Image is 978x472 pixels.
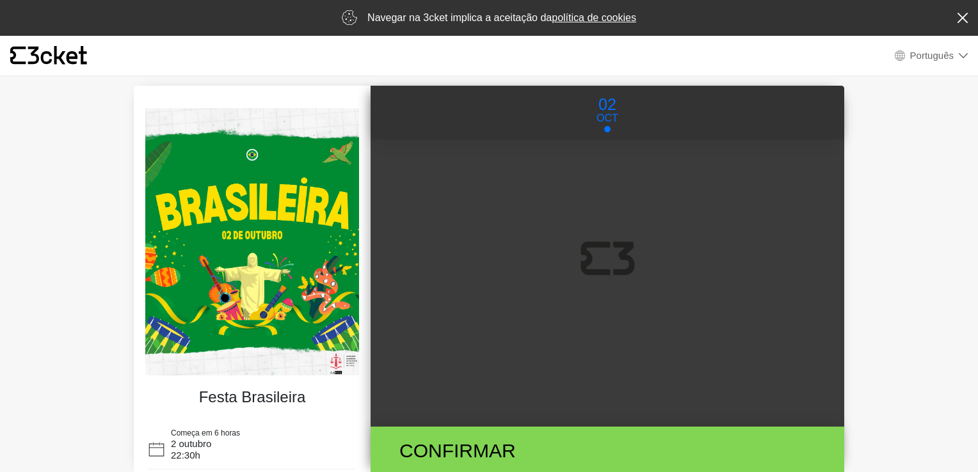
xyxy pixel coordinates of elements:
[597,111,618,126] p: Oct
[390,436,680,465] div: Confirmar
[152,388,353,407] h4: Festa Brasileira
[552,12,636,23] a: política de cookies
[597,93,618,117] p: 02
[171,438,211,460] span: 2 outubro 22:30h
[10,47,26,65] g: {' '}
[145,108,359,375] img: 96531dda3d634d17aea5d9ed72761847.webp
[583,92,632,133] button: 02 Oct
[367,10,636,26] p: Navegar na 3cket implica a aceitação da
[171,429,240,437] span: Começa em 6 horas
